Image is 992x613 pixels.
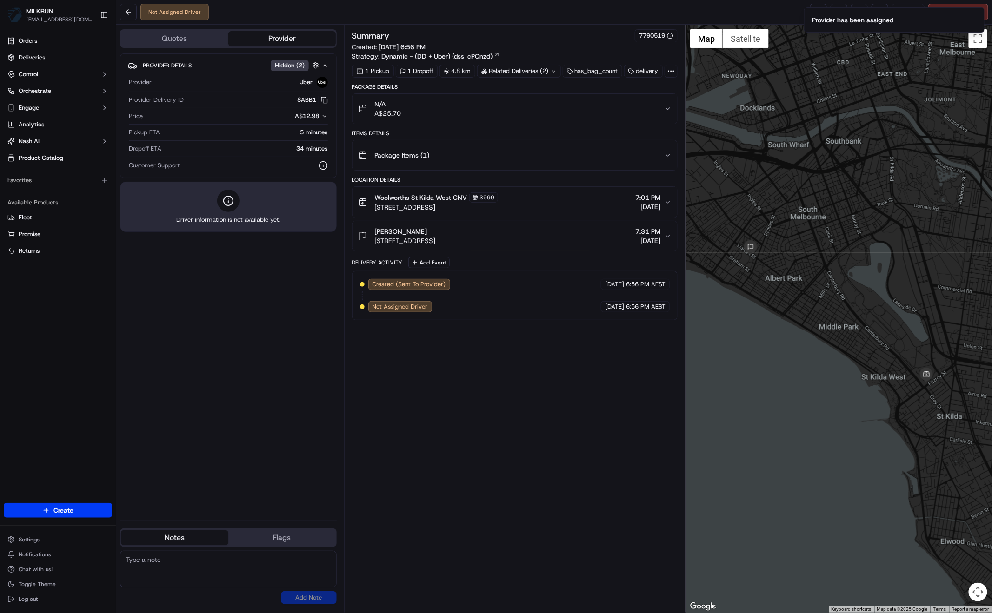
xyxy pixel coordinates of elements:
[353,94,677,124] button: N/AA$25.70
[352,32,390,40] h3: Summary
[933,606,946,612] a: Terms (opens in new tab)
[4,100,112,115] button: Engage
[129,128,160,137] span: Pickup ETA
[298,96,328,104] button: 8ABB1
[952,606,989,612] a: Report a map error
[690,29,723,48] button: Show street map
[129,96,184,104] span: Provider Delivery ID
[128,58,329,73] button: Provider DetailsHidden (2)
[228,530,336,545] button: Flags
[176,216,280,224] span: Driver information is not available yet.
[317,77,328,88] img: uber-new-logo.jpeg
[158,92,169,103] button: Start new chat
[639,32,673,40] button: 7790519
[480,194,495,201] span: 3999
[19,595,38,603] span: Log out
[7,230,108,238] a: Promise
[228,31,336,46] button: Provider
[396,65,438,78] div: 1 Dropoff
[19,230,40,238] span: Promise
[121,530,228,545] button: Notes
[688,600,719,613] img: Google
[375,109,401,118] span: A$25.70
[635,227,660,236] span: 7:31 PM
[19,551,51,558] span: Notifications
[19,536,40,543] span: Settings
[4,503,112,518] button: Create
[352,83,678,91] div: Package Details
[4,244,112,258] button: Returns
[4,210,112,225] button: Fleet
[19,566,53,573] span: Chat with us!
[4,151,112,165] a: Product Catalog
[19,137,40,145] span: Nash AI
[19,87,51,95] span: Orchestrate
[19,70,38,79] span: Control
[32,89,153,98] div: Start new chat
[477,65,561,78] div: Related Deliveries (2)
[19,213,32,222] span: Fleet
[7,213,108,222] a: Fleet
[53,506,73,515] span: Create
[7,247,108,255] a: Returns
[26,7,53,16] button: MILKRUN
[408,257,450,268] button: Add Event
[93,158,113,165] span: Pylon
[300,78,313,86] span: Uber
[626,303,666,311] span: 6:56 PM AEST
[379,43,426,51] span: [DATE] 6:56 PM
[969,583,987,601] button: Map camera controls
[4,548,112,561] button: Notifications
[165,145,328,153] div: 34 minutes
[352,65,394,78] div: 1 Pickup
[635,193,660,202] span: 7:01 PM
[246,112,328,120] button: A$12.98
[4,4,96,26] button: MILKRUNMILKRUN[EMAIL_ADDRESS][DOMAIN_NAME]
[832,606,872,613] button: Keyboard shortcuts
[4,50,112,65] a: Deliveries
[271,59,321,71] button: Hidden (2)
[4,67,112,82] button: Control
[19,37,37,45] span: Orders
[375,193,467,202] span: Woolworths St Kilda West CNV
[373,280,446,289] span: Created (Sent To Provider)
[375,99,401,109] span: N/A
[19,104,39,112] span: Engage
[19,154,63,162] span: Product Catalog
[605,280,624,289] span: [DATE]
[877,606,928,612] span: Map data ©2025 Google
[4,227,112,242] button: Promise
[439,65,475,78] div: 4.8 km
[373,303,428,311] span: Not Assigned Driver
[4,563,112,576] button: Chat with us!
[635,236,660,245] span: [DATE]
[19,120,44,129] span: Analytics
[19,247,40,255] span: Returns
[4,593,112,606] button: Log out
[143,62,192,69] span: Provider Details
[688,600,719,613] a: Open this area in Google Maps (opens a new window)
[353,187,677,218] button: Woolworths St Kilda West CNV3999[STREET_ADDRESS]7:01 PM[DATE]
[352,176,678,184] div: Location Details
[375,203,498,212] span: [STREET_ADDRESS]
[6,131,75,148] a: 📗Knowledge Base
[19,53,45,62] span: Deliveries
[723,29,769,48] button: Show satellite imagery
[352,52,500,61] div: Strategy:
[4,578,112,591] button: Toggle Theme
[4,84,112,99] button: Orchestrate
[24,60,167,70] input: Got a question? Start typing here...
[19,135,71,144] span: Knowledge Base
[129,161,180,170] span: Customer Support
[26,16,93,23] button: [EMAIL_ADDRESS][DOMAIN_NAME]
[4,195,112,210] div: Available Products
[353,221,677,251] button: [PERSON_NAME][STREET_ADDRESS]7:31 PM[DATE]
[812,15,894,25] div: Provider has been assigned
[4,533,112,546] button: Settings
[352,259,403,266] div: Delivery Activity
[19,580,56,588] span: Toggle Theme
[4,173,112,188] div: Favorites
